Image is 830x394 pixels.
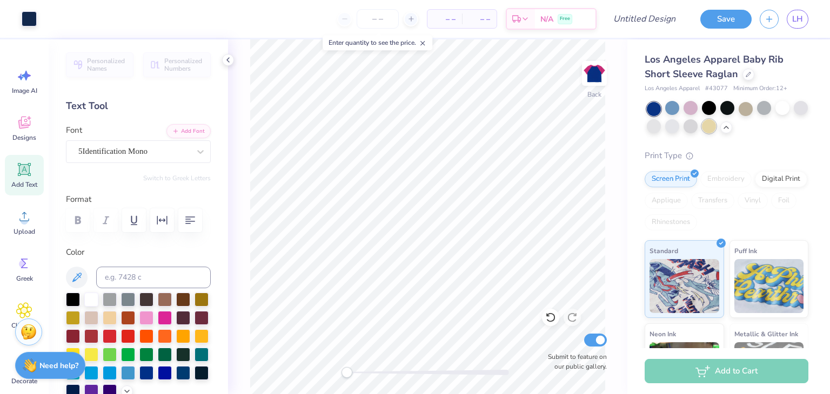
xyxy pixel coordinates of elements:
button: Add Font [166,124,211,138]
input: e.g. 7428 c [96,267,211,288]
span: Puff Ink [734,245,757,256]
div: Transfers [691,193,734,209]
img: Standard [650,259,719,313]
div: Vinyl [738,193,768,209]
input: – – [357,9,399,29]
div: Accessibility label [342,367,352,378]
div: Screen Print [645,171,697,187]
a: LH [787,10,808,29]
span: Metallic & Glitter Ink [734,328,798,339]
div: Foil [771,193,796,209]
label: Font [66,124,82,137]
button: Save [700,10,752,29]
div: Digital Print [755,171,807,187]
button: Personalized Names [66,52,133,77]
span: Neon Ink [650,328,676,339]
div: Print Type [645,150,808,162]
label: Format [66,193,211,206]
div: Embroidery [700,171,752,187]
span: Free [560,15,570,23]
button: Personalized Numbers [143,52,211,77]
img: Puff Ink [734,259,804,313]
div: Enter quantity to see the price. [323,35,432,50]
span: # 43077 [705,84,728,93]
span: Personalized Names [87,57,127,72]
span: Minimum Order: 12 + [733,84,787,93]
div: Text Tool [66,99,211,113]
div: Back [587,90,601,99]
span: Personalized Numbers [164,57,204,72]
span: Los Angeles Apparel [645,84,700,93]
span: Designs [12,133,36,142]
strong: Need help? [39,361,78,371]
button: Switch to Greek Letters [143,174,211,182]
span: Greek [16,274,33,283]
div: Applique [645,193,688,209]
div: Rhinestones [645,214,697,230]
span: Upload [14,227,35,236]
span: N/A [540,13,553,25]
span: Los Angeles Apparel Baby Rib Short Sleeve Raglan [645,53,784,80]
span: LH [792,13,803,25]
span: Decorate [11,377,37,385]
span: Add Text [11,180,37,189]
span: Image AI [12,86,37,95]
input: Untitled Design [605,8,684,30]
label: Submit to feature on our public gallery. [542,352,607,371]
span: – – [434,13,456,25]
span: Clipart & logos [6,321,42,338]
span: Standard [650,245,678,256]
img: Back [584,63,605,84]
span: – – [468,13,490,25]
label: Color [66,246,211,259]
